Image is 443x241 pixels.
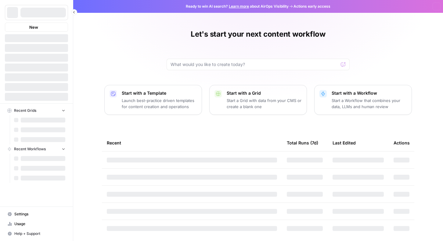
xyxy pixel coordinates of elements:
[5,229,68,239] button: Help + Support
[5,209,68,219] a: Settings
[5,144,68,154] button: Recent Workflows
[29,24,38,30] span: New
[104,85,202,115] button: Start with a TemplateLaunch best-practice driven templates for content creation and operations
[229,4,249,9] a: Learn more
[314,85,412,115] button: Start with a WorkflowStart a Workflow that combines your data, LLMs and human review
[171,61,338,68] input: What would you like to create today?
[294,4,330,9] span: Actions early access
[394,134,410,151] div: Actions
[107,134,277,151] div: Recent
[14,211,65,217] span: Settings
[14,146,46,152] span: Recent Workflows
[122,97,197,110] p: Launch best-practice driven templates for content creation and operations
[332,97,407,110] p: Start a Workflow that combines your data, LLMs and human review
[287,134,318,151] div: Total Runs (7d)
[186,4,289,9] span: Ready to win AI search? about AirOps Visibility
[14,108,36,113] span: Recent Grids
[333,134,356,151] div: Last Edited
[14,231,65,236] span: Help + Support
[5,106,68,115] button: Recent Grids
[5,23,68,32] button: New
[227,97,302,110] p: Start a Grid with data from your CMS or create a blank one
[227,90,302,96] p: Start with a Grid
[14,221,65,227] span: Usage
[122,90,197,96] p: Start with a Template
[209,85,307,115] button: Start with a GridStart a Grid with data from your CMS or create a blank one
[191,29,326,39] h1: Let's start your next content workflow
[5,219,68,229] a: Usage
[332,90,407,96] p: Start with a Workflow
